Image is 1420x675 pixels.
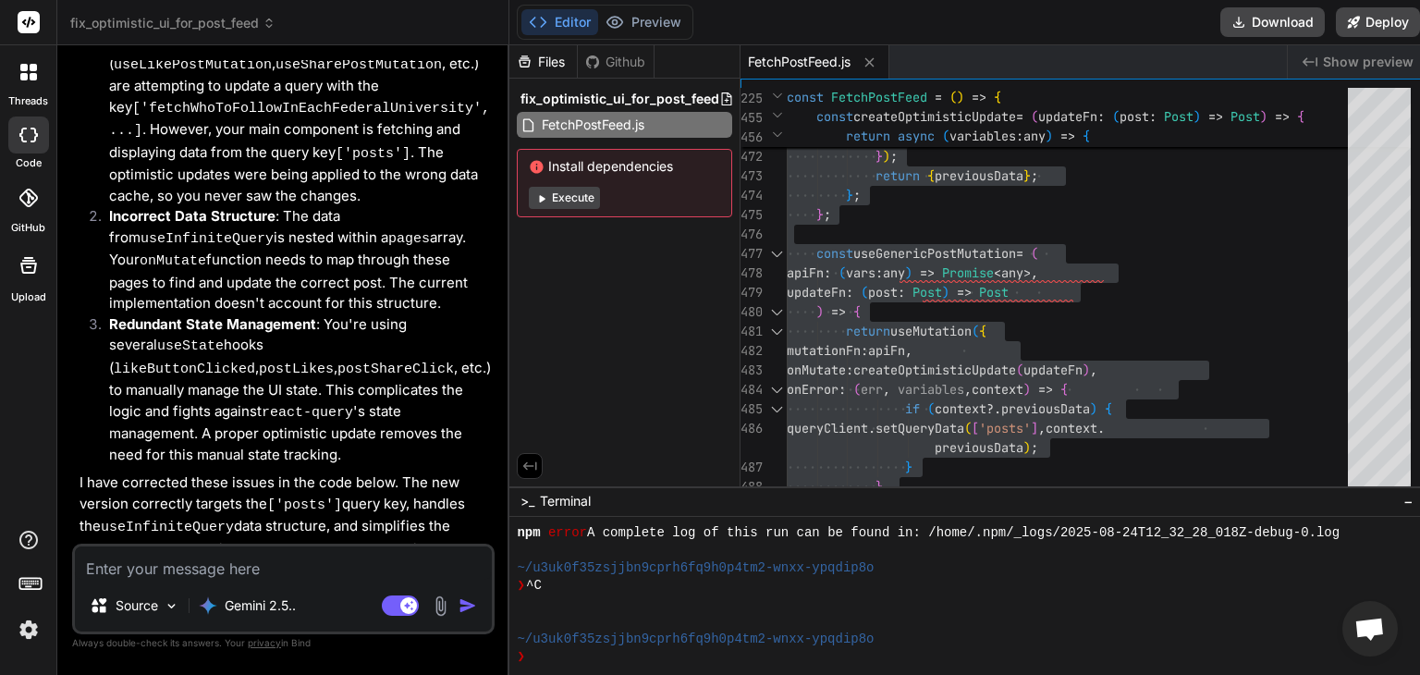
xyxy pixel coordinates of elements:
span: , [1090,362,1097,378]
span: async [898,128,935,144]
span: npm [517,524,540,542]
span: ) [1023,381,1031,398]
span: any [883,264,905,281]
span: return [875,167,920,184]
span: ❯ [517,577,526,595]
strong: Redundant State Management [109,315,316,333]
span: ) [1194,108,1201,125]
span: } [846,187,853,203]
span: : [861,342,868,359]
div: 481 [741,322,763,341]
span: updateFn [1023,362,1083,378]
span: previousData [1001,400,1090,417]
span: ; [824,206,831,223]
span: ) [942,284,949,301]
span: , [905,342,912,359]
code: onMutate [140,253,206,269]
img: settings [13,614,44,645]
div: 484 [741,380,763,399]
div: Click to collapse the range. [765,322,789,341]
span: ; [1031,439,1038,456]
span: Promise [942,264,994,281]
span: fix_optimistic_ui_for_post_feed [70,14,275,32]
span: ( [972,323,979,339]
span: ( [949,89,957,105]
span: { [1083,128,1090,144]
span: ) [1046,128,1053,144]
span: { [927,167,935,184]
p: Source [116,596,158,615]
span: ❯ [517,648,526,666]
div: 473 [741,166,763,186]
span: createOptimisticUpdate [853,108,1016,125]
span: FetchPostFeed.js [748,53,851,71]
span: ?. [986,400,1001,417]
div: 487 [741,458,763,477]
span: ( [1016,362,1023,378]
li: : You're using several hooks ( , , , etc.) to manually manage the UI state. This complicates the ... [94,314,491,466]
div: 483 [741,361,763,380]
span: } [1023,167,1031,184]
div: Click to collapse the range. [765,380,789,399]
span: variables [949,128,1016,144]
div: 480 [741,302,763,322]
span: . [868,420,875,436]
span: { [1060,381,1068,398]
span: useGenericPostMutation [853,245,1016,262]
span: ) [1090,400,1097,417]
span: post [868,284,898,301]
span: => [957,284,972,301]
span: => [1208,108,1223,125]
div: 476 [741,225,763,244]
span: ) [1083,362,1090,378]
span: => [1038,381,1053,398]
span: ( [839,264,846,281]
span: onMutate [787,362,846,378]
button: − [1400,486,1417,516]
span: createOptimisticUpdate [853,362,1016,378]
code: ['fetchWhoToFollowInEachFederalUniversity', ...] [109,101,490,140]
span: = [935,89,942,105]
div: 479 [741,283,763,302]
span: ~/u3uk0f35zsjjbn9cprh6fq9h0p4tm2-wnxx-ypqdip8o [517,559,874,577]
span: } [875,148,883,165]
span: if [905,400,920,417]
span: : [875,264,883,281]
span: ) [905,264,912,281]
code: postLikes [259,362,334,377]
div: 475 [741,205,763,225]
span: return [846,323,890,339]
button: Download [1220,7,1325,37]
div: 482 [741,341,763,361]
span: >, [1023,264,1038,281]
span: , [883,478,890,495]
li: : Your mutation hooks ( , , etc.) are attempting to update a query with the key . However, your m... [94,32,491,206]
span: ; [853,187,861,203]
div: 485 [741,399,763,419]
span: ( [1031,245,1038,262]
div: 488 [741,477,763,497]
div: 478 [741,264,763,283]
span: 456 [741,128,763,147]
span: : [824,264,831,281]
span: apiFn [868,342,905,359]
span: ~/u3uk0f35zsjjbn9cprh6fq9h0p4tm2-wnxx-ypqdip8o [517,631,874,648]
span: Terminal [540,492,591,510]
a: Open chat [1342,601,1398,657]
span: ( [942,128,949,144]
span: any [1023,128,1046,144]
span: ; [1031,167,1038,184]
span: ^C [526,577,542,595]
code: ['posts'] [267,497,342,513]
div: Github [578,53,654,71]
span: − [1403,492,1414,510]
span: => [831,303,846,320]
img: icon [459,596,477,615]
div: 474 [741,186,763,205]
span: error [548,524,587,542]
code: react-query [262,405,353,421]
span: < [994,264,1001,281]
span: previousData [935,439,1023,456]
span: { [1105,400,1112,417]
span: mutationFn [787,342,861,359]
